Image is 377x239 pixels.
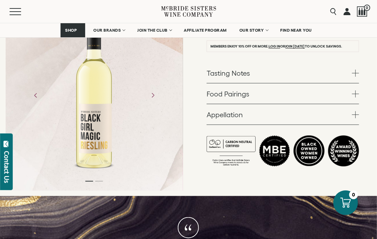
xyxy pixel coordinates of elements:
button: Previous [27,86,45,105]
span: SHOP [65,28,77,33]
div: 0 [349,190,358,199]
span: 0 [364,5,370,11]
a: SHOP [61,23,85,37]
li: Page dot 2 [95,181,103,182]
span: OUR STORY [239,28,264,33]
span: JOIN THE CLUB [137,28,168,33]
span: FIND NEAR YOU [281,28,312,33]
a: Appellation [207,104,359,125]
span: OUR BRANDS [93,28,121,33]
a: FIND NEAR YOU [276,23,317,37]
li: Members enjoy 10% off or more. or to unlock savings. [207,40,359,52]
div: Contact Us [3,151,10,183]
a: OUR STORY [235,23,272,37]
li: Page dot 1 [86,181,93,182]
a: Log in [269,44,280,49]
a: join [DATE] [285,44,305,49]
a: JOIN THE CLUB [133,23,176,37]
a: OUR BRANDS [89,23,129,37]
a: Food Pairings [207,83,359,104]
a: Tasting Notes [207,63,359,83]
span: AFFILIATE PROGRAM [184,28,227,33]
button: Next [144,86,162,105]
a: AFFILIATE PROGRAM [180,23,232,37]
button: Mobile Menu Trigger [10,8,35,15]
